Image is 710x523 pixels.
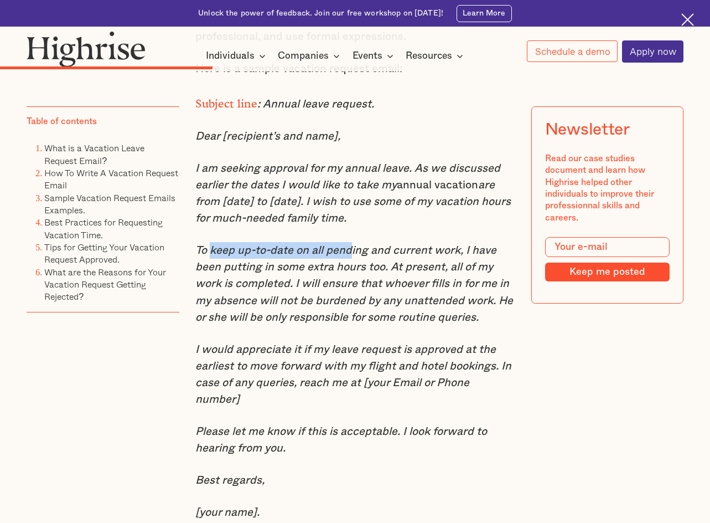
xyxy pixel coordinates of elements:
input: Keep me posted [545,263,670,281]
em: To keep up-to-date on all pending and current work, I have been putting in some extra hours too. ... [195,245,513,322]
img: Highrise logo [27,31,146,67]
em: Please let me know if this is acceptable. I look forward to hearing from you. [195,426,487,454]
em: Best regards, [195,475,265,486]
a: Schedule a demo [527,40,617,62]
em: I would appreciate it if my leave request is approved at the earliest to move forward with my fli... [195,344,511,405]
div: Companies [278,49,329,63]
a: What is a Vacation Leave Request Email? [44,141,144,167]
a: Tips for Getting Your Vacation Request Approved. [44,240,164,266]
a: What are the Reasons for Your Vacation Request Getting Rejected? [44,265,166,304]
div: Events [353,49,397,63]
div: Individuals [206,49,269,63]
strong: Subject line [195,98,257,104]
a: Learn More [457,5,512,22]
p: annual vacation [195,160,514,227]
div: Table of contents [27,116,97,127]
a: Best Practices for Requesting Vacation Time. [44,216,163,242]
em: are from [date] to [date]. I wish to use some of my vacation hours for much-needed family time. [195,180,511,224]
em: [your name]. [195,507,260,518]
a: Sample Vacation Request Emails Examples. [44,191,175,217]
a: How To Write A Vacation Request Email [44,166,178,192]
form: Modal Form [545,237,670,281]
div: Newsletter [545,120,629,140]
div: Resources [406,49,452,63]
em: Dear [recipient’s and name], [195,131,340,142]
input: Your e-mail [545,237,670,257]
div: Unlock the power of feedback. Join our free workshop on [DATE]! [198,8,443,19]
em: I am seeking approval for my annual leave. As we discussed earlier the dates I would like to take my [195,163,500,191]
img: Cross icon [681,13,694,26]
em: : Annual leave request. [257,99,374,110]
div: Resources [406,49,467,63]
div: Companies [278,49,343,63]
div: Events [353,49,382,63]
a: Apply now [622,40,683,63]
div: Read our case studies document and learn how Highrise helped other individuals to improve their p... [545,153,670,224]
div: Individuals [206,49,255,63]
